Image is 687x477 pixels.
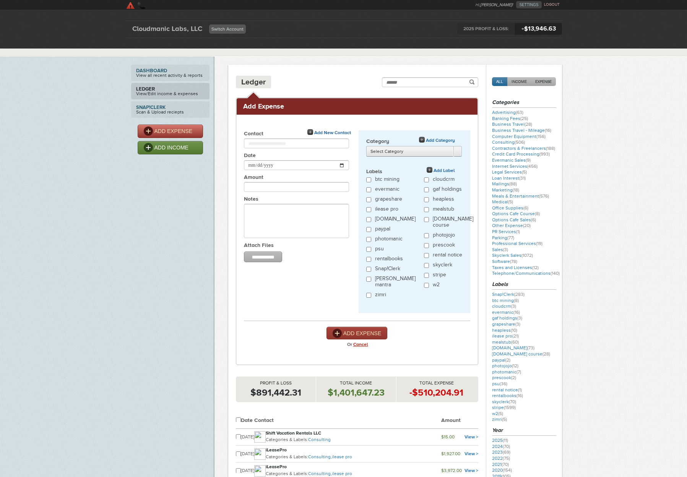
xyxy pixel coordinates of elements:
a: ilease pro [332,454,352,459]
a: LedgerView/Edit income & expenses [131,83,210,99]
span: (16) [545,128,551,133]
a: Add Label [427,167,455,174]
a: Switch Account [209,24,246,34]
a: Mailings [492,181,517,187]
button: ADD EXPENSE [326,327,388,339]
strong: Snap!Clerk [136,105,205,110]
label: Date [244,152,359,160]
label: prescook [433,242,455,250]
h3: Year [492,427,556,436]
strong: iLeasePro [266,447,287,453]
a: Snap!Clerk [492,292,525,297]
a: Add New Contact [307,129,351,136]
a: ilease pro [492,333,519,339]
a: Taxes and Licenses [492,265,539,270]
span: (75) [503,456,510,461]
a: ADD EXPENSE [138,125,203,138]
a: Banking Fees [492,116,528,121]
span: (1599) [504,405,516,410]
a: Options Cafe Course [492,211,540,216]
label: w2 [433,282,440,290]
span: (7) [516,369,521,375]
span: (25) [520,116,528,121]
span: (140) [551,271,560,276]
a: Snap!ClerkScan & Upload reciepts [131,101,210,118]
a: Other Expense [492,223,531,228]
a: Credit Card Processing [492,151,550,157]
label: grapeshare [375,196,402,204]
label: Snap!Clerk [375,266,400,274]
a: 2020 [492,467,512,473]
span: (5) [508,199,513,204]
label: mealstub [433,206,454,214]
label: [DOMAIN_NAME] [375,216,416,224]
a: rentalbooks [492,393,523,398]
span: (8) [514,298,519,303]
a: ALL [492,77,507,86]
label: btc mining [375,176,400,184]
li: Hi, [475,1,516,8]
span: (70) [502,462,509,467]
span: (78) [510,259,517,264]
span: (16) [516,393,523,398]
a: Internet Services [492,164,538,169]
a: photomanic [492,369,521,375]
label: Contact [244,130,359,138]
span: (9) [526,157,531,163]
label: cloudcrm [433,176,455,184]
span: (28) [542,351,550,357]
span: (2) [505,357,510,363]
a: 2025 [492,438,508,443]
label: skyclerk [433,262,452,270]
span: (1072) [521,253,533,258]
strong: $1,401,647.23 [328,387,385,397]
h3: Categories [492,99,556,108]
span: (60) [511,339,519,345]
a: ilease pro [332,471,352,476]
a: View > [464,434,478,440]
span: (576) [539,193,549,199]
strong: Ledger [136,86,205,91]
strong: [PERSON_NAME]! [480,2,513,7]
label: evermanic [375,186,400,194]
label: zimri [375,292,386,300]
span: (31) [519,175,526,181]
a: Marketing [492,187,519,193]
span: (5) [498,411,503,416]
span: (5) [502,417,507,422]
a: Telephone/Communications [492,271,560,276]
span: (6) [523,205,528,211]
a: Sales [492,247,508,252]
th: Amount [441,414,478,429]
a: grapeshare [492,321,520,327]
a: gaf holdings [492,315,522,321]
a: w2 [492,411,503,416]
strong: Or [347,339,352,349]
a: Contractors & Freelancers [492,146,555,151]
span: (3) [503,247,508,252]
label: stripe [433,272,446,280]
span: (19) [536,241,542,246]
a: 2021 [492,462,509,467]
a: 2024 [492,444,510,449]
a: mealstub [492,339,519,345]
label: Labels [366,168,463,176]
span: (12) [512,363,518,368]
span: (18) [513,187,519,193]
span: (456) [527,164,538,169]
span: (188) [546,146,555,151]
span: (1) [518,387,522,393]
a: rental notice [492,387,522,393]
label: photomanic [375,236,403,244]
span: (283) [514,292,525,297]
label: [PERSON_NAME] mantra [375,276,424,290]
span: (10) [511,328,517,333]
a: Evermanic Sales [492,157,531,163]
a: Advertising [492,110,523,115]
span: (73) [527,345,534,350]
span: (12) [532,265,539,270]
a: Software [492,259,517,264]
div: Cloudmanic Labs, LLC [125,23,209,34]
a: Medical [492,199,513,204]
td: [DATE] [241,428,254,445]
